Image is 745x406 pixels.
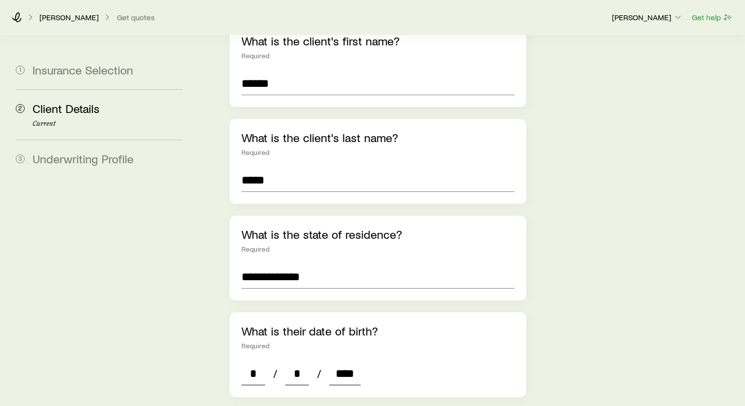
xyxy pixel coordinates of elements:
span: 3 [16,154,25,163]
p: [PERSON_NAME] [39,12,99,22]
span: / [313,367,325,380]
div: Required [241,52,514,60]
span: Insurance Selection [33,63,133,77]
div: Required [241,245,514,253]
p: What is their date of birth? [241,324,514,338]
span: Underwriting Profile [33,151,134,166]
span: Client Details [33,101,100,115]
div: Required [241,148,514,156]
p: Current [33,120,182,128]
button: Get quotes [116,13,155,22]
p: What is the client's first name? [241,34,514,48]
p: [PERSON_NAME] [612,12,683,22]
span: 2 [16,104,25,113]
p: What is the client's last name? [241,131,514,145]
span: / [269,367,281,380]
button: Get help [691,12,733,23]
span: 1 [16,66,25,74]
p: What is the state of residence? [241,227,514,241]
div: Required [241,342,514,350]
button: [PERSON_NAME] [611,12,683,24]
